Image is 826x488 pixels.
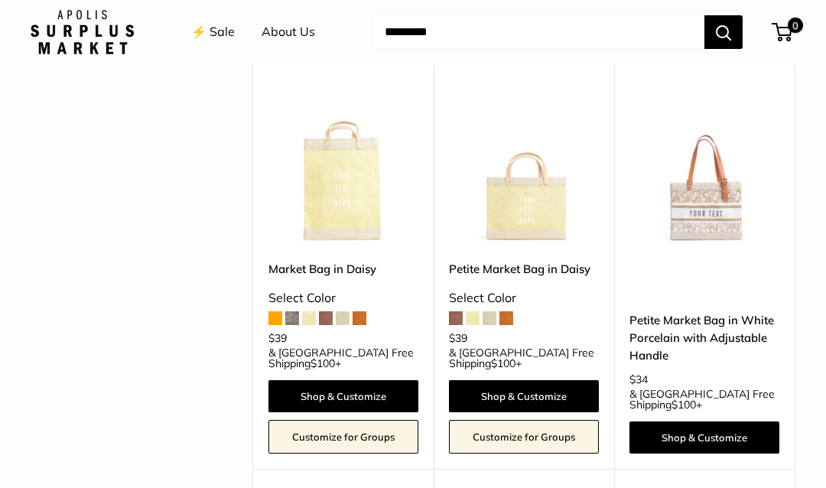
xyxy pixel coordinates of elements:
[31,10,134,54] img: Apolis: Surplus Market
[672,398,696,412] span: $100
[268,95,418,245] img: Market Bag in Daisy
[449,95,599,245] a: Petite Market Bag in DaisyPetite Market Bag in Daisy
[704,15,743,49] button: Search
[311,356,335,370] span: $100
[262,21,315,44] a: About Us
[491,356,515,370] span: $100
[268,380,418,412] a: Shop & Customize
[449,287,599,310] div: Select Color
[773,23,792,41] a: 0
[629,389,779,410] span: & [GEOGRAPHIC_DATA] Free Shipping +
[268,260,418,278] a: Market Bag in Daisy
[449,420,599,454] a: Customize for Groups
[268,331,287,345] span: $39
[268,347,418,369] span: & [GEOGRAPHIC_DATA] Free Shipping +
[268,287,418,310] div: Select Color
[629,95,779,245] a: description_Make it yours with custom printed text.description_Transform your everyday errands in...
[788,18,803,33] span: 0
[449,95,599,245] img: Petite Market Bag in Daisy
[191,21,235,44] a: ⚡️ Sale
[449,380,599,412] a: Shop & Customize
[372,15,704,49] input: Search...
[449,347,599,369] span: & [GEOGRAPHIC_DATA] Free Shipping +
[268,95,418,245] a: Market Bag in DaisyMarket Bag in Daisy
[629,311,779,365] a: Petite Market Bag in White Porcelain with Adjustable Handle
[268,420,418,454] a: Customize for Groups
[449,260,599,278] a: Petite Market Bag in Daisy
[629,95,779,245] img: description_Make it yours with custom printed text.
[629,373,648,386] span: $34
[629,421,779,454] a: Shop & Customize
[449,331,467,345] span: $39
